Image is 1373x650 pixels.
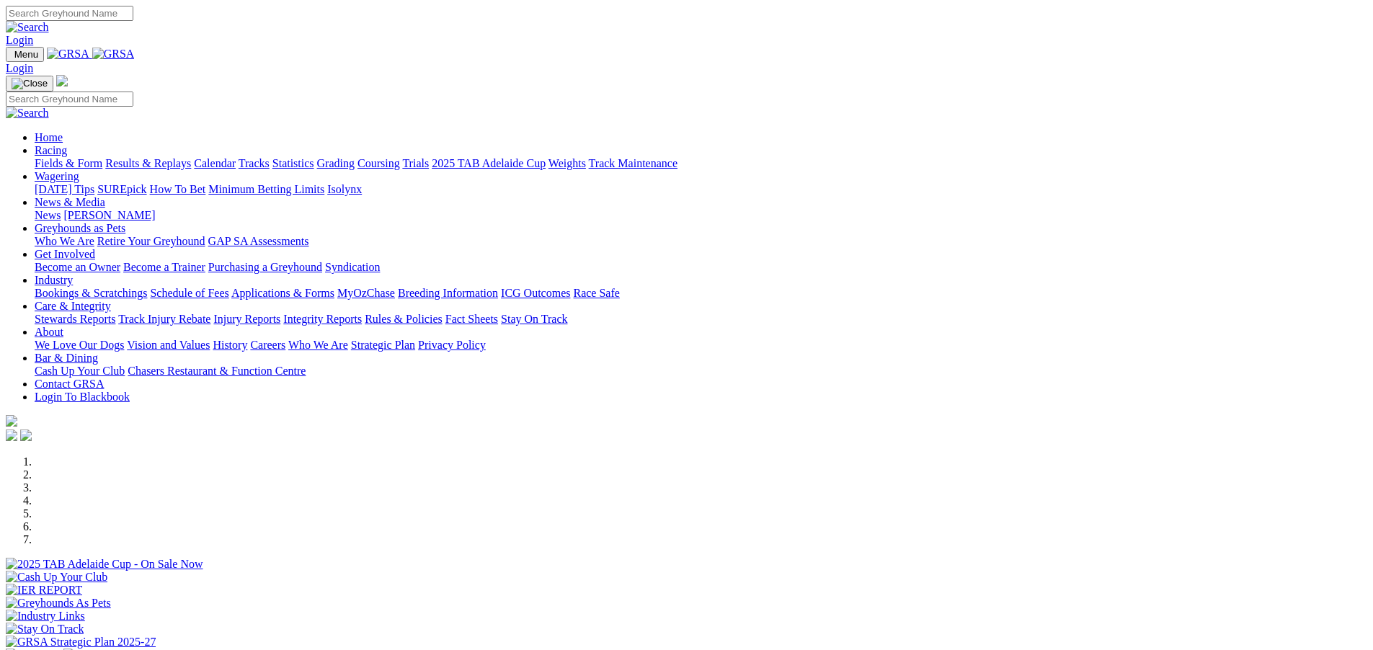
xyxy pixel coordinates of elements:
a: Fact Sheets [445,313,498,325]
a: Injury Reports [213,313,280,325]
img: GRSA [92,48,135,61]
a: We Love Our Dogs [35,339,124,351]
a: [DATE] Tips [35,183,94,195]
a: Stay On Track [501,313,567,325]
img: Close [12,78,48,89]
a: Track Injury Rebate [118,313,210,325]
input: Search [6,92,133,107]
a: Bar & Dining [35,352,98,364]
a: Schedule of Fees [150,287,228,299]
a: Minimum Betting Limits [208,183,324,195]
a: 2025 TAB Adelaide Cup [432,157,546,169]
img: logo-grsa-white.png [6,415,17,427]
div: Wagering [35,183,1367,196]
img: GRSA Strategic Plan 2025-27 [6,636,156,649]
span: Menu [14,49,38,60]
img: facebook.svg [6,429,17,441]
a: Greyhounds as Pets [35,222,125,234]
img: Industry Links [6,610,85,623]
div: Bar & Dining [35,365,1367,378]
img: GRSA [47,48,89,61]
a: GAP SA Assessments [208,235,309,247]
img: twitter.svg [20,429,32,441]
img: logo-grsa-white.png [56,75,68,86]
a: Applications & Forms [231,287,334,299]
a: ICG Outcomes [501,287,570,299]
a: Racing [35,144,67,156]
a: Breeding Information [398,287,498,299]
a: Weights [548,157,586,169]
a: MyOzChase [337,287,395,299]
img: IER REPORT [6,584,82,597]
a: Purchasing a Greyhound [208,261,322,273]
a: Isolynx [327,183,362,195]
img: 2025 TAB Adelaide Cup - On Sale Now [6,558,203,571]
a: Stewards Reports [35,313,115,325]
a: Bookings & Scratchings [35,287,147,299]
a: Privacy Policy [418,339,486,351]
a: Contact GRSA [35,378,104,390]
a: Careers [250,339,285,351]
div: Racing [35,157,1367,170]
input: Search [6,6,133,21]
a: Results & Replays [105,157,191,169]
a: Trials [402,157,429,169]
a: How To Bet [150,183,206,195]
a: Retire Your Greyhound [97,235,205,247]
div: Industry [35,287,1367,300]
a: News & Media [35,196,105,208]
a: Who We Are [35,235,94,247]
a: About [35,326,63,338]
a: Become an Owner [35,261,120,273]
a: Login [6,34,33,46]
a: History [213,339,247,351]
a: Home [35,131,63,143]
a: Strategic Plan [351,339,415,351]
a: [PERSON_NAME] [63,209,155,221]
a: Industry [35,274,73,286]
div: News & Media [35,209,1367,222]
img: Search [6,21,49,34]
a: SUREpick [97,183,146,195]
a: Calendar [194,157,236,169]
a: Login [6,62,33,74]
button: Toggle navigation [6,47,44,62]
button: Toggle navigation [6,76,53,92]
a: Statistics [272,157,314,169]
img: Cash Up Your Club [6,571,107,584]
a: Become a Trainer [123,261,205,273]
div: Greyhounds as Pets [35,235,1367,248]
img: Search [6,107,49,120]
div: About [35,339,1367,352]
a: Wagering [35,170,79,182]
a: Race Safe [573,287,619,299]
div: Care & Integrity [35,313,1367,326]
a: Grading [317,157,355,169]
a: Chasers Restaurant & Function Centre [128,365,306,377]
a: Fields & Form [35,157,102,169]
a: Rules & Policies [365,313,443,325]
a: Tracks [239,157,270,169]
img: Stay On Track [6,623,84,636]
a: Integrity Reports [283,313,362,325]
a: News [35,209,61,221]
a: Get Involved [35,248,95,260]
a: Care & Integrity [35,300,111,312]
a: Cash Up Your Club [35,365,125,377]
a: Coursing [357,157,400,169]
a: Who We Are [288,339,348,351]
a: Track Maintenance [589,157,677,169]
a: Login To Blackbook [35,391,130,403]
img: Greyhounds As Pets [6,597,111,610]
a: Vision and Values [127,339,210,351]
a: Syndication [325,261,380,273]
div: Get Involved [35,261,1367,274]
